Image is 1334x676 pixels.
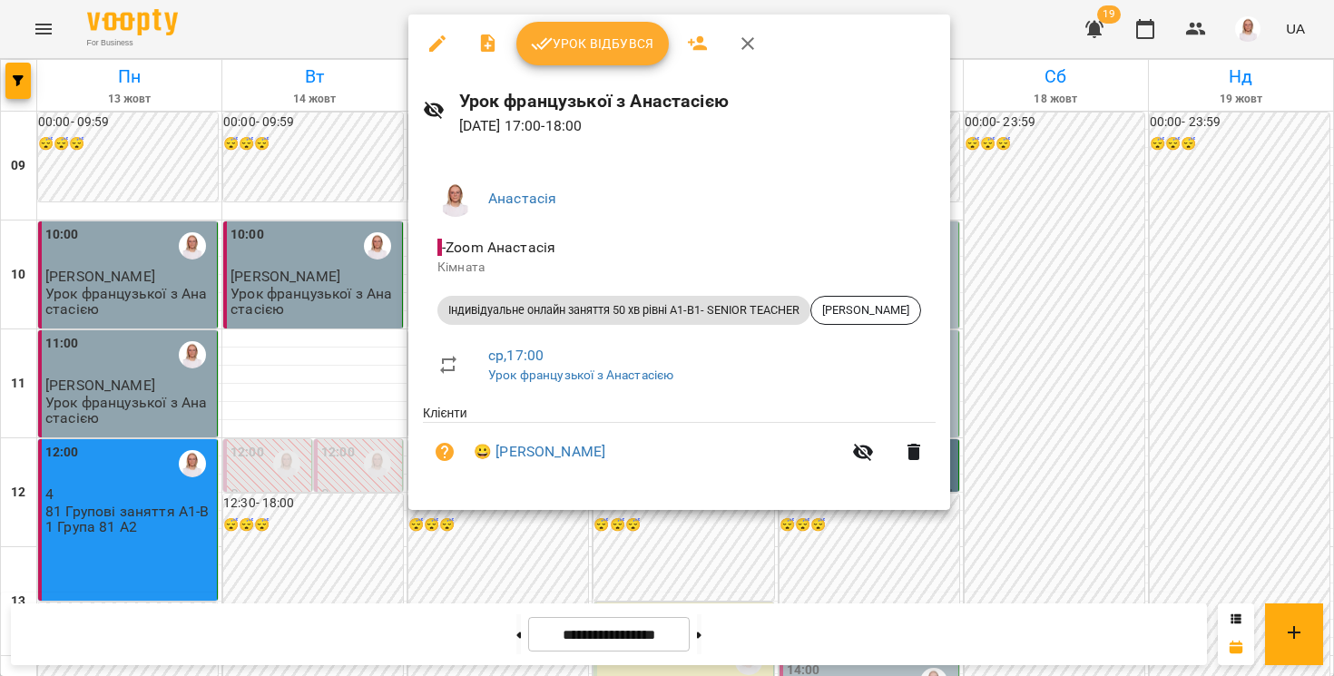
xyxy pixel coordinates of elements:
[488,190,556,207] a: Анастасія
[811,302,920,318] span: [PERSON_NAME]
[516,22,669,65] button: Урок відбувся
[459,87,936,115] h6: Урок французької з Анастасією
[437,239,559,256] span: - Zoom Анастасія
[423,404,936,488] ul: Клієнти
[459,115,936,137] p: [DATE] 17:00 - 18:00
[423,430,466,474] button: Візит ще не сплачено. Додати оплату?
[437,181,474,217] img: 7b3448e7bfbed3bd7cdba0ed84700e25.png
[437,259,921,277] p: Кімната
[488,367,673,382] a: Урок французької з Анастасією
[531,33,654,54] span: Урок відбувся
[810,296,921,325] div: [PERSON_NAME]
[488,347,544,364] a: ср , 17:00
[474,441,605,463] a: 😀 [PERSON_NAME]
[437,302,810,318] span: Індивідуальне онлайн заняття 50 хв рівні А1-В1- SENIOR TEACHER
